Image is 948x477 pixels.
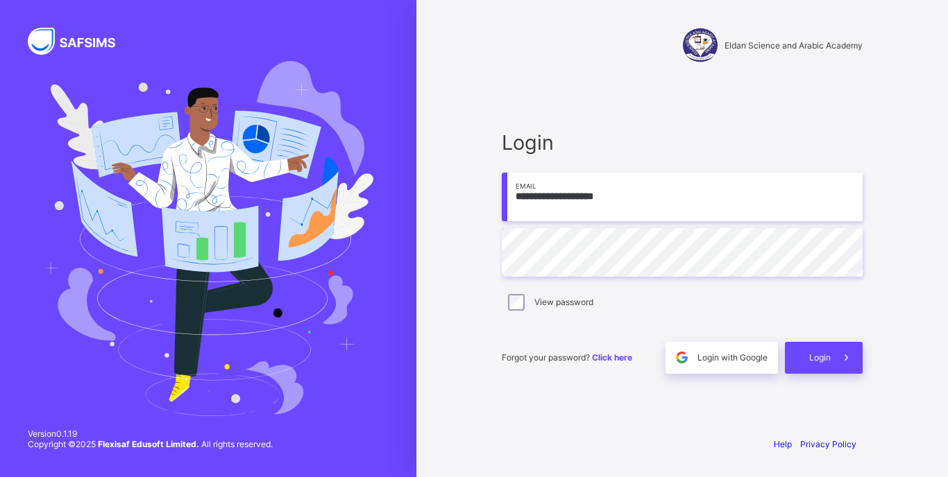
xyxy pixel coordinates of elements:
span: Forgot your password? [502,352,632,363]
img: google.396cfc9801f0270233282035f929180a.svg [674,349,690,365]
label: View password [534,297,593,307]
strong: Flexisaf Edusoft Limited. [98,439,199,449]
span: Login [809,352,831,363]
a: Click here [592,352,632,363]
img: SAFSIMS Logo [28,28,132,55]
span: Eldan Science and Arabic Academy [725,40,863,51]
a: Help [774,439,792,449]
span: Copyright © 2025 All rights reserved. [28,439,273,449]
a: Privacy Policy [800,439,856,449]
span: Login with Google [697,352,768,363]
span: Login [502,130,863,155]
img: Hero Image [43,61,373,416]
span: Version 0.1.19 [28,428,273,439]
